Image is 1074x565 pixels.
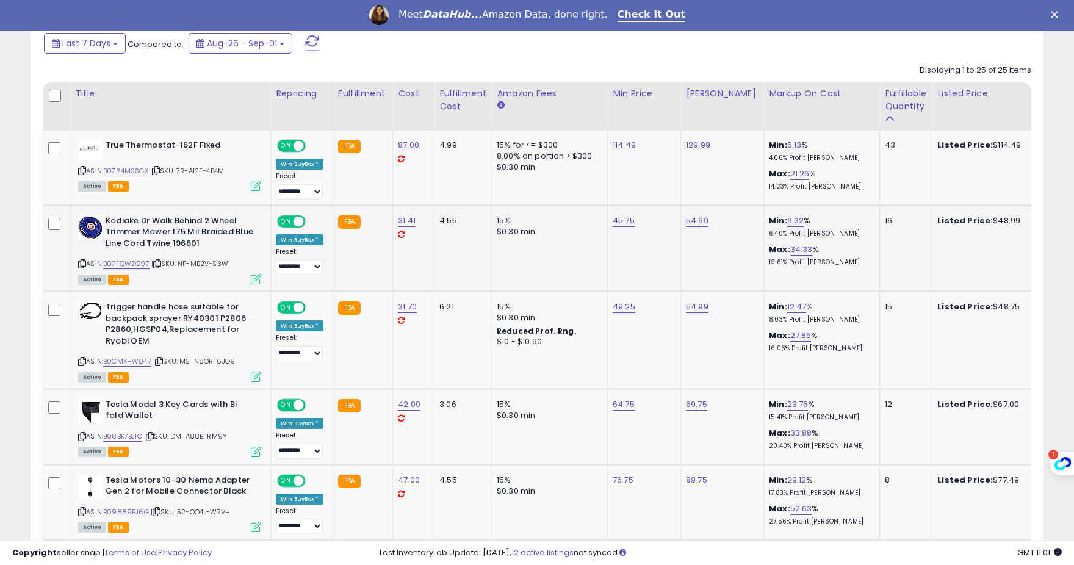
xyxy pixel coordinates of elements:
a: B08BK7BJ1C [103,431,142,442]
a: 42.00 [398,398,420,411]
a: 49.25 [613,301,635,313]
b: Kodiake Dr Walk Behind 2 Wheel Trimmer Mower 175 Mil Braided Blue Line Cord Twine 196601 [106,215,254,253]
span: ON [278,140,294,151]
i: DataHub... [423,9,482,20]
div: Fulfillable Quantity [885,87,927,113]
a: 31.41 [398,215,416,227]
span: ON [278,400,294,410]
span: FBA [108,522,129,533]
a: B0764MSSGX [103,166,148,176]
div: % [769,399,870,422]
span: Compared to: [128,38,184,50]
small: FBA [338,475,361,488]
div: Preset: [276,334,323,361]
div: Fulfillment [338,87,387,100]
div: ASIN: [78,399,261,456]
div: $10 - $10.90 [497,337,598,347]
div: Win BuyBox * [276,320,323,331]
div: $114.49 [937,140,1039,151]
div: ASIN: [78,301,261,381]
div: % [769,244,870,267]
b: Listed Price: [937,215,993,226]
a: Check It Out [618,9,686,22]
div: Cost [398,87,429,100]
a: 9.32 [787,215,804,227]
span: FBA [108,447,129,457]
p: 8.03% Profit [PERSON_NAME] [769,315,870,324]
a: 23.76 [787,398,809,411]
div: 4.55 [439,475,482,486]
span: All listings currently available for purchase on Amazon [78,181,106,192]
small: FBA [338,140,361,153]
a: 6.13 [787,139,802,151]
a: 12.47 [787,301,807,313]
div: % [769,475,870,497]
div: [PERSON_NAME] [686,87,759,100]
p: 4.66% Profit [PERSON_NAME] [769,154,870,162]
div: 43 [885,140,923,151]
div: $48.75 [937,301,1039,312]
div: 15% [497,475,598,486]
b: Max: [769,168,790,179]
b: Max: [769,427,790,439]
a: 54.99 [686,215,708,227]
b: Tesla Model 3 Key Cards with Bi fold Wallet [106,399,254,425]
div: % [769,503,870,526]
a: 114.49 [613,139,636,151]
p: 19.61% Profit [PERSON_NAME] [769,258,870,267]
p: 20.40% Profit [PERSON_NAME] [769,442,870,450]
div: $0.30 min [497,312,598,323]
b: Min: [769,398,787,410]
button: Last 7 Days [44,33,126,54]
p: 27.56% Profit [PERSON_NAME] [769,517,870,526]
a: 64.75 [613,398,635,411]
div: $48.99 [937,215,1039,226]
b: Tesla Motors 10-30 Nema Adapter Gen 2 for Mobile Connector Black [106,475,254,500]
div: ASIN: [78,215,261,283]
div: $0.30 min [497,162,598,173]
div: % [769,428,870,450]
a: 76.75 [613,474,633,486]
b: Reduced Prof. Rng. [497,326,577,336]
a: Terms of Use [104,547,156,558]
small: FBA [338,301,361,315]
div: % [769,301,870,324]
a: 89.75 [686,474,707,486]
a: 29.12 [787,474,807,486]
div: 3.06 [439,399,482,410]
div: % [769,140,870,162]
a: 21.26 [790,168,810,180]
small: FBA [338,399,361,412]
a: 33.88 [790,427,812,439]
span: FBA [108,372,129,383]
span: | SKU: 52-OO4L-W7VH [151,507,230,517]
div: Meet Amazon Data, done right. [398,9,608,21]
a: 34.33 [790,243,813,256]
span: ON [278,475,294,486]
span: Last 7 Days [62,37,110,49]
img: 31kWLDQRaIL._SL40_.jpg [78,140,103,159]
span: | SKU: DM-A88B-RM9Y [144,431,227,441]
b: Listed Price: [937,139,993,151]
span: ON [278,216,294,226]
div: Displaying 1 to 25 of 25 items [920,65,1031,76]
span: All listings currently available for purchase on Amazon [78,522,106,533]
div: Preset: [276,507,323,534]
div: 15% for <= $300 [497,140,598,151]
div: Amazon Fees [497,87,602,100]
button: Aug-26 - Sep-01 [189,33,292,54]
div: Last InventoryLab Update: [DATE], not synced. [380,547,1062,559]
a: Privacy Policy [158,547,212,558]
img: 31pz7YQ3cxL._SL40_.jpg [78,301,103,322]
div: Close [1051,11,1063,18]
a: B09889PJ6G [103,507,149,517]
span: OFF [304,400,323,410]
div: Win BuyBox * [276,494,323,505]
span: | SKU: M2-N8OR-6JO9 [153,356,235,366]
div: seller snap | | [12,547,212,559]
div: 15% [497,215,598,226]
p: 14.23% Profit [PERSON_NAME] [769,182,870,191]
a: 69.75 [686,398,707,411]
strong: Copyright [12,547,57,558]
div: Listed Price [937,87,1043,100]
